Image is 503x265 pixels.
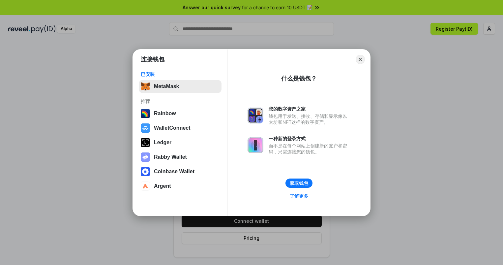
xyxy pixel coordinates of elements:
img: svg+xml,%3Csvg%20xmlns%3D%22http%3A%2F%2Fwww.w3.org%2F2000%2Fsvg%22%20fill%3D%22none%22%20viewBox... [141,152,150,162]
div: 获取钱包 [290,180,308,186]
div: MetaMask [154,83,179,89]
a: 了解更多 [286,192,312,200]
div: Ledger [154,140,171,146]
div: 一种新的登录方式 [269,136,350,142]
img: svg+xml,%3Csvg%20width%3D%2228%22%20height%3D%2228%22%20viewBox%3D%220%200%2028%2028%22%20fill%3D... [141,123,150,133]
img: svg+xml,%3Csvg%20width%3D%2228%22%20height%3D%2228%22%20viewBox%3D%220%200%2028%2028%22%20fill%3D... [141,182,150,191]
button: Rainbow [139,107,222,120]
button: Coinbase Wallet [139,165,222,178]
button: MetaMask [139,80,222,93]
div: Rainbow [154,111,176,116]
div: 了解更多 [290,193,308,199]
div: WalletConnect [154,125,191,131]
div: 钱包用于发送、接收、存储和显示像以太坊和NFT这样的数字资产。 [269,113,350,125]
div: Coinbase Wallet [154,169,194,175]
div: Argent [154,183,171,189]
img: svg+xml,%3Csvg%20width%3D%2228%22%20height%3D%2228%22%20viewBox%3D%220%200%2028%2028%22%20fill%3D... [141,167,150,176]
div: 什么是钱包？ [281,75,317,83]
h1: 连接钱包 [141,55,164,63]
img: svg+xml,%3Csvg%20xmlns%3D%22http%3A%2F%2Fwww.w3.org%2F2000%2Fsvg%22%20width%3D%2228%22%20height%3... [141,138,150,147]
div: Rabby Wallet [154,154,187,160]
img: svg+xml,%3Csvg%20xmlns%3D%22http%3A%2F%2Fwww.w3.org%2F2000%2Fsvg%22%20fill%3D%22none%22%20viewBox... [248,137,263,153]
img: svg+xml,%3Csvg%20width%3D%22120%22%20height%3D%22120%22%20viewBox%3D%220%200%20120%20120%22%20fil... [141,109,150,118]
img: svg+xml,%3Csvg%20fill%3D%22none%22%20height%3D%2233%22%20viewBox%3D%220%200%2035%2033%22%20width%... [141,82,150,91]
button: Rabby Wallet [139,150,222,164]
button: Argent [139,180,222,193]
div: 已安装 [141,71,220,77]
button: WalletConnect [139,121,222,135]
img: svg+xml,%3Csvg%20xmlns%3D%22http%3A%2F%2Fwww.w3.org%2F2000%2Fsvg%22%20fill%3D%22none%22%20viewBox... [248,108,263,123]
div: 您的数字资产之家 [269,106,350,112]
button: Ledger [139,136,222,149]
button: Close [356,55,365,64]
div: 而不是在每个网站上创建新的账户和密码，只需连接您的钱包。 [269,143,350,155]
button: 获取钱包 [285,179,312,188]
div: 推荐 [141,98,220,104]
